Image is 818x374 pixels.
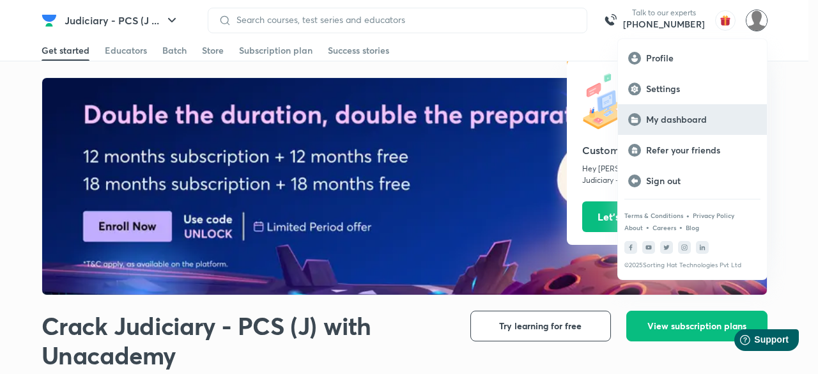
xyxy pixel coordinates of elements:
[646,52,757,64] p: Profile
[618,135,767,166] a: Refer your friends
[646,175,757,187] p: Sign out
[646,83,757,95] p: Settings
[693,212,734,219] a: Privacy Policy
[618,74,767,104] a: Settings
[704,324,804,360] iframe: Help widget launcher
[646,144,757,156] p: Refer your friends
[618,104,767,135] a: My dashboard
[618,43,767,74] a: Profile
[652,224,676,231] a: Careers
[686,224,699,231] a: Blog
[679,221,683,233] div: •
[624,212,683,219] a: Terms & Conditions
[686,210,690,221] div: •
[646,114,757,125] p: My dashboard
[624,261,760,269] p: © 2025 Sorting Hat Technologies Pvt Ltd
[624,224,643,231] a: About
[645,221,650,233] div: •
